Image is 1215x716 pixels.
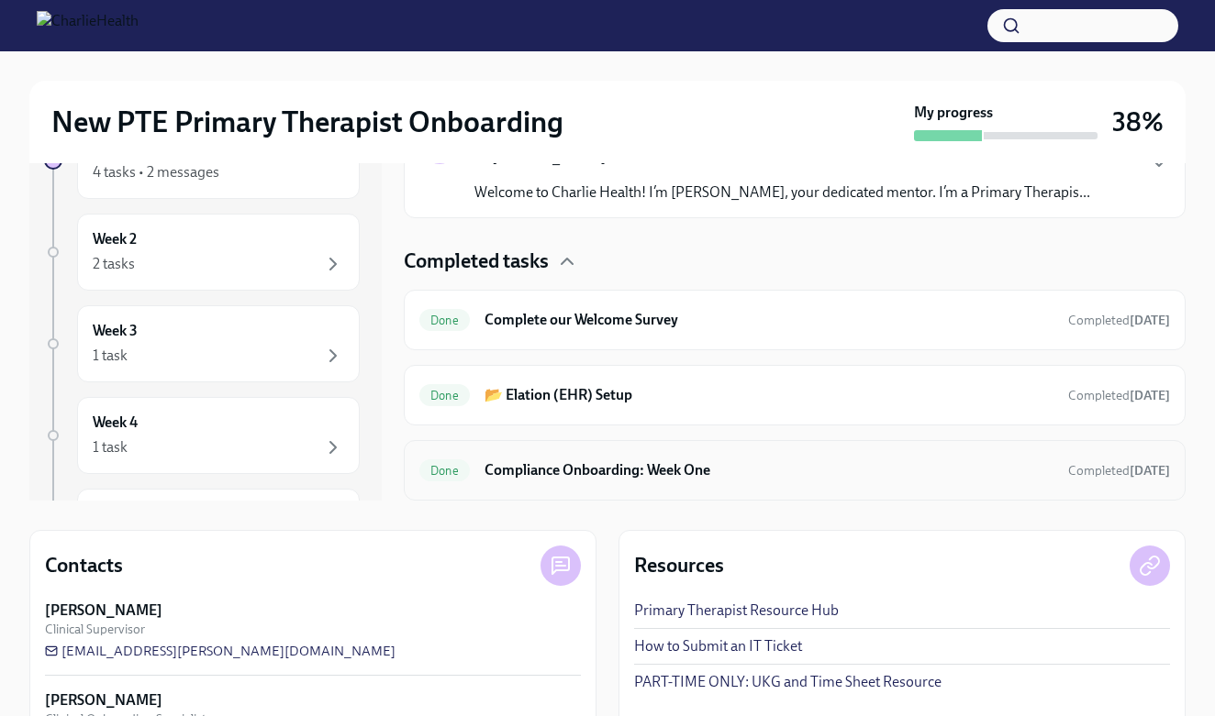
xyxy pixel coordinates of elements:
[1068,387,1170,404] span: August 19th, 2025 14:48
[419,389,470,402] span: Done
[1068,462,1170,479] span: August 21st, 2025 20:31
[51,104,563,140] h2: New PTE Primary Therapist Onboarding
[93,413,138,433] h6: Week 4
[45,642,396,660] a: [EMAIL_ADDRESS][PERSON_NAME][DOMAIN_NAME]
[45,552,123,579] h4: Contacts
[44,397,360,474] a: Week 41 task
[1068,463,1170,479] span: Completed
[37,11,139,40] img: CharlieHealth
[1130,463,1170,479] strong: [DATE]
[44,214,360,291] a: Week 22 tasks
[1130,313,1170,328] strong: [DATE]
[93,229,137,249] h6: Week 2
[485,310,1053,330] h6: Complete our Welcome Survey
[404,248,1186,275] div: Completed tasks
[634,672,942,692] a: PART-TIME ONLY: UKG and Time Sheet Resource
[1068,312,1170,329] span: August 15th, 2025 08:53
[419,305,1170,335] a: DoneComplete our Welcome SurveyCompleted[DATE]
[93,346,128,366] div: 1 task
[914,103,993,123] strong: My progress
[485,460,1053,480] h6: Compliance Onboarding: Week One
[419,314,470,327] span: Done
[93,162,219,182] div: 4 tasks • 2 messages
[419,456,1170,485] a: DoneCompliance Onboarding: Week OneCompleted[DATE]
[1112,105,1164,138] h3: 38%
[634,636,802,656] a: How to Submit an IT Ticket
[93,254,135,274] div: 2 tasks
[45,621,145,638] span: Clinical Supervisor
[1068,313,1170,328] span: Completed
[93,321,138,341] h6: Week 3
[45,600,162,621] strong: [PERSON_NAME]
[45,690,162,710] strong: [PERSON_NAME]
[419,380,1170,410] a: Done📂 Elation (EHR) SetupCompleted[DATE]
[634,600,839,621] a: Primary Therapist Resource Hub
[474,182,1090,203] p: Welcome to Charlie Health! I’m [PERSON_NAME], your dedicated mentor. I’m a Primary Therapis...
[93,437,128,457] div: 1 task
[1130,388,1170,403] strong: [DATE]
[404,248,549,275] h4: Completed tasks
[44,305,360,382] a: Week 31 task
[634,552,724,579] h4: Resources
[1068,388,1170,403] span: Completed
[485,385,1053,405] h6: 📂 Elation (EHR) Setup
[419,464,470,478] span: Done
